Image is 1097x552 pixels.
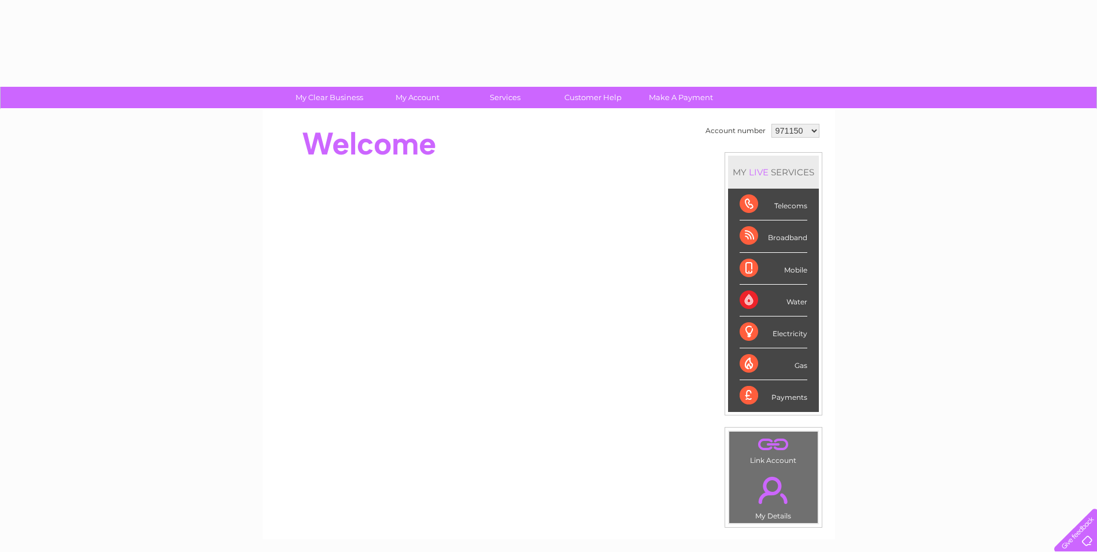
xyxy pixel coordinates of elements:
div: Water [740,285,807,317]
td: Link Account [729,431,818,468]
a: . [732,470,815,510]
a: My Clear Business [282,87,377,108]
div: LIVE [747,167,771,178]
a: . [732,435,815,455]
div: Broadband [740,220,807,252]
a: My Account [370,87,465,108]
a: Customer Help [545,87,641,108]
div: Mobile [740,253,807,285]
td: My Details [729,467,818,524]
div: Gas [740,348,807,380]
div: MY SERVICES [728,156,819,189]
td: Account number [703,121,769,141]
div: Electricity [740,317,807,348]
a: Make A Payment [633,87,729,108]
div: Payments [740,380,807,411]
a: Services [457,87,553,108]
div: Telecoms [740,189,807,220]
